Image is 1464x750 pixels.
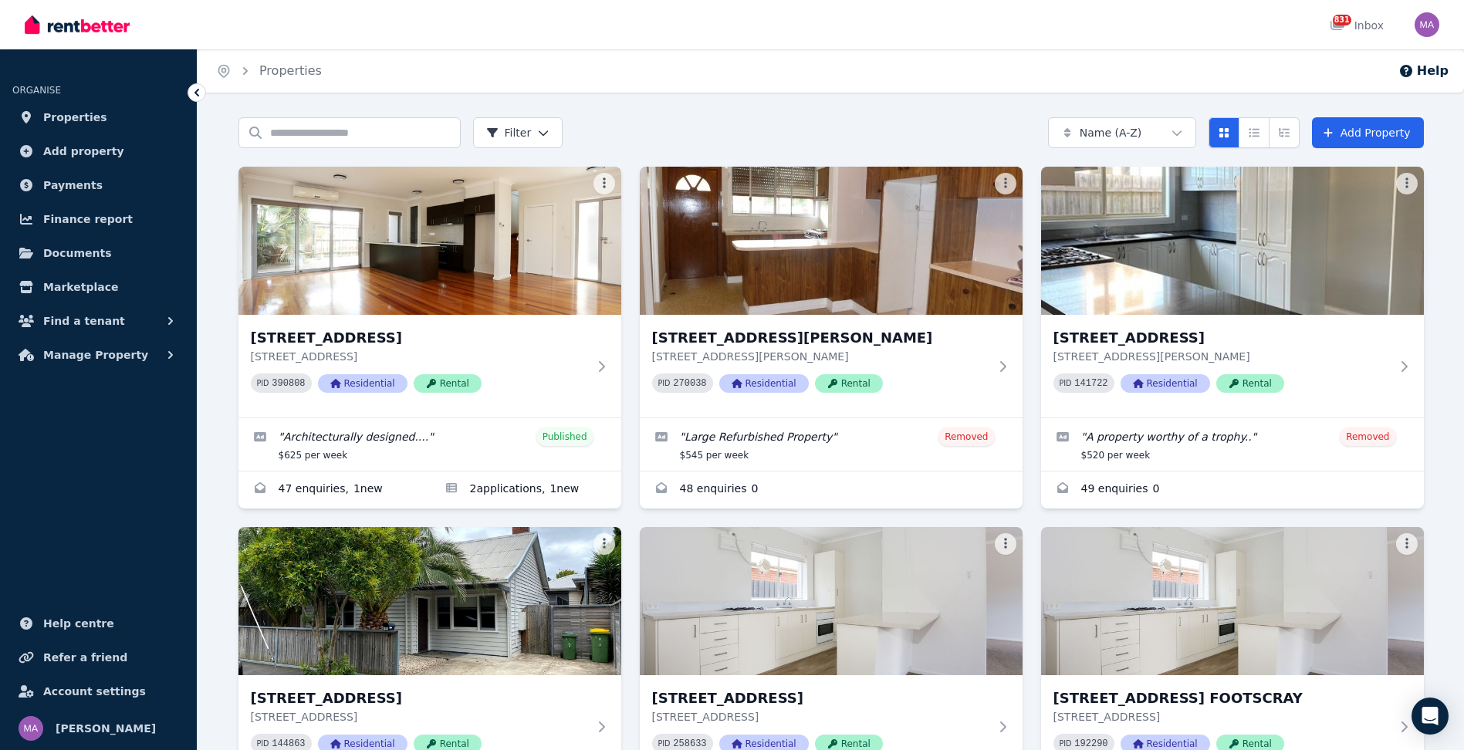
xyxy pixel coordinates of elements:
span: Add property [43,142,124,160]
span: Refer a friend [43,648,127,667]
button: More options [995,173,1016,194]
h3: [STREET_ADDRESS] [652,687,989,709]
a: Payments [12,170,184,201]
span: Properties [43,108,107,127]
img: 1 Iris Ave, Brooklyn [238,167,621,315]
p: [STREET_ADDRESS][PERSON_NAME] [1053,349,1390,364]
a: 1 Iris Ave, Brooklyn[STREET_ADDRESS][STREET_ADDRESS]PID 390808ResidentialRental [238,167,621,417]
button: More options [593,533,615,555]
a: Add property [12,136,184,167]
span: Rental [1216,374,1284,393]
nav: Breadcrumb [198,49,340,93]
small: PID [1060,379,1072,387]
button: Find a tenant [12,306,184,336]
span: Name (A-Z) [1080,125,1142,140]
h3: [STREET_ADDRESS][PERSON_NAME] [652,327,989,349]
a: Help centre [12,608,184,639]
p: [STREET_ADDRESS] [251,349,587,364]
button: Help [1398,62,1449,80]
span: Rental [414,374,482,393]
a: Refer a friend [12,642,184,673]
img: 1 Oscar Street, Seddon [1041,167,1424,315]
a: Edit listing: Large Refurbished Property [640,418,1023,471]
code: 258633 [673,738,706,749]
small: PID [257,379,269,387]
span: Residential [1121,374,1210,393]
span: Payments [43,176,103,194]
button: Name (A-Z) [1048,117,1196,148]
code: 192290 [1074,738,1107,749]
button: Manage Property [12,340,184,370]
span: Manage Property [43,346,148,364]
a: Enquiries for 1 Iris Ave, Brooklyn [238,471,430,508]
button: Card view [1209,117,1239,148]
a: Enquiries for 1 Mary Street, Footscray [640,471,1023,508]
span: Documents [43,244,112,262]
small: PID [658,379,671,387]
a: Properties [259,63,322,78]
img: RentBetter [25,13,130,36]
span: Marketplace [43,278,118,296]
code: 141722 [1074,378,1107,389]
span: Find a tenant [43,312,125,330]
button: More options [593,173,615,194]
img: Marc Angelone [19,716,43,741]
h3: [STREET_ADDRESS] FOOTSCRAY [1053,687,1390,709]
p: [STREET_ADDRESS] [652,709,989,725]
p: [STREET_ADDRESS] [251,709,587,725]
span: Finance report [43,210,133,228]
span: Residential [318,374,407,393]
button: More options [1396,173,1418,194]
h3: [STREET_ADDRESS] [1053,327,1390,349]
code: 390808 [272,378,305,389]
code: 144863 [272,738,305,749]
span: Residential [719,374,809,393]
a: 1 Mary Street, Footscray[STREET_ADDRESS][PERSON_NAME][STREET_ADDRESS][PERSON_NAME]PID 270038Resid... [640,167,1023,417]
a: Marketplace [12,272,184,302]
button: More options [995,533,1016,555]
a: Applications for 1 Iris Ave, Brooklyn [430,471,621,508]
a: Documents [12,238,184,269]
span: [PERSON_NAME] [56,719,156,738]
img: Marc Angelone [1415,12,1439,37]
span: ORGANISE [12,85,61,96]
a: Add Property [1312,117,1424,148]
span: 831 [1333,15,1351,25]
a: 1 Oscar Street, Seddon[STREET_ADDRESS][STREET_ADDRESS][PERSON_NAME]PID 141722ResidentialRental [1041,167,1424,417]
img: 1 Mary Street, Footscray [640,167,1023,315]
small: PID [658,739,671,748]
a: Finance report [12,204,184,235]
p: [STREET_ADDRESS][PERSON_NAME] [652,349,989,364]
small: PID [257,739,269,748]
a: Account settings [12,676,184,707]
span: Account settings [43,682,146,701]
button: Compact list view [1239,117,1270,148]
button: Expanded list view [1269,117,1300,148]
a: Properties [12,102,184,133]
small: PID [1060,739,1072,748]
a: Enquiries for 1 Oscar Street, Seddon [1041,471,1424,508]
p: [STREET_ADDRESS] [1053,709,1390,725]
span: Rental [815,374,883,393]
button: More options [1396,533,1418,555]
span: Help centre [43,614,114,633]
h3: [STREET_ADDRESS] [251,687,587,709]
img: 1/4 Beaumont Parade, West Footscray [640,527,1023,675]
div: Open Intercom Messenger [1412,698,1449,735]
span: Filter [486,125,532,140]
img: 1/2 Hawthorn Street, Yarraville [238,527,621,675]
div: View options [1209,117,1300,148]
a: Edit listing: Architecturally designed.... [238,418,621,471]
button: Filter [473,117,563,148]
div: Inbox [1330,18,1384,33]
code: 270038 [673,378,706,389]
img: 1/4 Beaumont Parade, WEST FOOTSCRAY [1041,527,1424,675]
h3: [STREET_ADDRESS] [251,327,587,349]
a: Edit listing: A property worthy of a trophy.. [1041,418,1424,471]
